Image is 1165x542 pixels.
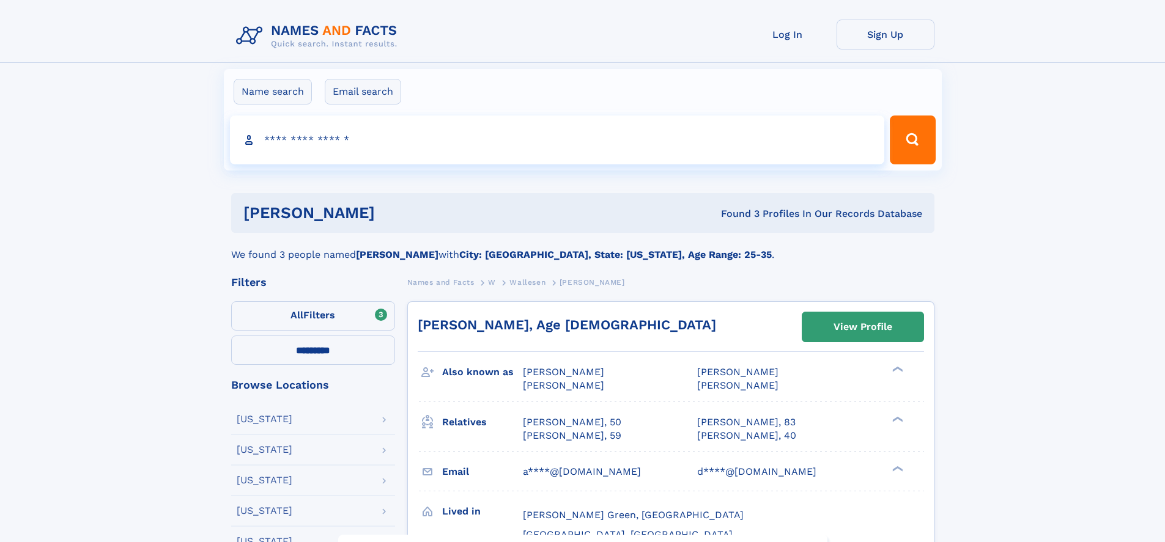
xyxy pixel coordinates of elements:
[890,115,935,164] button: Search Button
[697,429,796,442] a: [PERSON_NAME], 40
[837,20,934,49] a: Sign Up
[488,278,496,287] span: W
[442,461,523,482] h3: Email
[548,207,922,221] div: Found 3 Profiles In Our Records Database
[234,79,312,104] label: Name search
[739,20,837,49] a: Log In
[407,274,475,290] a: Names and Facts
[802,312,923,342] a: View Profile
[290,309,303,321] span: All
[834,313,892,341] div: View Profile
[523,429,621,442] a: [PERSON_NAME], 59
[325,79,401,104] label: Email search
[237,414,292,424] div: [US_STATE]
[523,379,604,391] span: [PERSON_NAME]
[697,379,779,391] span: [PERSON_NAME]
[697,416,796,429] a: [PERSON_NAME], 83
[889,415,904,423] div: ❯
[889,464,904,472] div: ❯
[237,445,292,455] div: [US_STATE]
[356,249,438,260] b: [PERSON_NAME]
[442,412,523,433] h3: Relatives
[231,379,395,390] div: Browse Locations
[231,20,407,53] img: Logo Names and Facts
[237,475,292,485] div: [US_STATE]
[509,278,546,287] span: Wallesen
[442,501,523,522] h3: Lived in
[459,249,772,260] b: City: [GEOGRAPHIC_DATA], State: [US_STATE], Age Range: 25-35
[243,205,548,221] h1: [PERSON_NAME]
[523,416,621,429] a: [PERSON_NAME], 50
[560,278,625,287] span: [PERSON_NAME]
[418,317,716,332] a: [PERSON_NAME], Age [DEMOGRAPHIC_DATA]
[231,301,395,331] label: Filters
[488,274,496,290] a: W
[442,362,523,383] h3: Also known as
[237,506,292,516] div: [US_STATE]
[231,277,395,288] div: Filters
[231,233,934,262] div: We found 3 people named with .
[523,366,604,378] span: [PERSON_NAME]
[889,365,904,373] div: ❯
[523,529,733,540] span: [GEOGRAPHIC_DATA], [GEOGRAPHIC_DATA]
[230,115,885,164] input: search input
[697,366,779,378] span: [PERSON_NAME]
[509,274,546,290] a: Wallesen
[523,509,744,521] span: [PERSON_NAME] Green, [GEOGRAPHIC_DATA]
